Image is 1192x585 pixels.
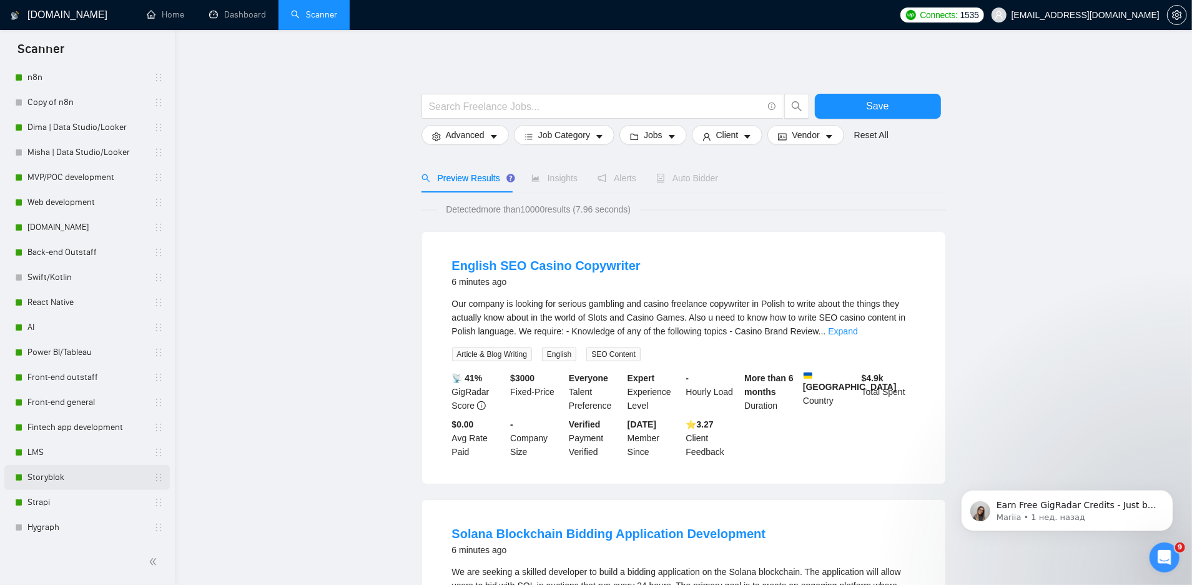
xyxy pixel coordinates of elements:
a: Web development [27,190,146,215]
a: setting [1167,10,1187,20]
span: holder [154,422,164,432]
iframe: Intercom live chat [1150,542,1180,572]
img: upwork-logo.png [906,10,916,20]
a: Reset All [854,128,889,142]
b: - [510,419,513,429]
span: holder [154,197,164,207]
span: Save [866,98,889,114]
span: holder [154,497,164,507]
div: 6 minutes ago [452,542,766,557]
span: Auto Bidder [656,173,718,183]
b: Expert [628,373,655,383]
span: Connects: [920,8,957,22]
span: Alerts [598,173,636,183]
a: English SEO Casino Copywriter [452,259,641,272]
a: React Native [27,290,146,315]
span: double-left [149,556,161,568]
span: holder [154,297,164,307]
span: 1535 [960,8,979,22]
input: Search Freelance Jobs... [429,99,762,114]
span: idcard [778,132,787,141]
b: [GEOGRAPHIC_DATA] [803,371,897,392]
span: Insights [531,173,578,183]
div: Hourly Load [684,371,742,412]
a: Dima | Data Studio/Looker [27,115,146,140]
b: - [686,373,689,383]
a: MVP/POC development [27,165,146,190]
div: Total Spent [859,371,918,412]
span: holder [154,147,164,157]
span: holder [154,122,164,132]
b: $ 3000 [510,373,534,383]
div: GigRadar Score [450,371,508,412]
button: idcardVendorcaret-down [767,125,844,145]
b: 📡 41% [452,373,483,383]
button: Save [815,94,941,119]
a: Power BI/Tableau [27,340,146,365]
span: Vendor [792,128,819,142]
span: holder [154,397,164,407]
a: homeHome [147,9,184,20]
div: Fixed-Price [508,371,566,412]
div: Duration [742,371,800,412]
span: holder [154,72,164,82]
div: Experience Level [625,371,684,412]
div: Payment Verified [566,417,625,459]
b: $ 4.9k [862,373,884,383]
span: setting [1168,10,1186,20]
span: caret-down [490,132,498,141]
b: Everyone [569,373,608,383]
span: user [995,11,1003,19]
span: Jobs [644,128,662,142]
button: search [784,94,809,119]
span: bars [525,132,533,141]
div: Company Size [508,417,566,459]
button: settingAdvancedcaret-down [421,125,509,145]
span: holder [154,272,164,282]
span: ... [819,326,826,336]
span: caret-down [667,132,676,141]
a: Hygraph [27,515,146,540]
img: logo [11,6,19,26]
span: area-chart [531,174,540,182]
span: notification [598,174,606,182]
span: robot [656,174,665,182]
span: setting [432,132,441,141]
a: Strapi [27,490,146,515]
span: search [785,101,809,112]
a: Solana Blockchain Bidding Application Development [452,527,766,541]
span: holder [154,97,164,107]
a: Expand [828,326,857,336]
div: Talent Preference [566,371,625,412]
button: folderJobscaret-down [619,125,687,145]
span: holder [154,322,164,332]
span: user [702,132,711,141]
span: info-circle [477,401,486,410]
span: SEO Content [586,347,641,361]
a: Swift/Kotlin [27,265,146,290]
div: Our company is looking for serious gambling and casino freelance copywriter in Polish to write ab... [452,297,915,338]
span: holder [154,222,164,232]
iframe: Intercom notifications сообщение [942,464,1192,551]
button: barsJob Categorycaret-down [514,125,614,145]
span: 9 [1175,542,1185,552]
span: search [421,174,430,182]
a: Fintech app development [27,415,146,440]
a: [DOMAIN_NAME] [27,215,146,240]
b: $0.00 [452,419,474,429]
span: info-circle [768,102,776,111]
span: caret-down [825,132,834,141]
button: userClientcaret-down [692,125,763,145]
a: Front-end outstaff [27,365,146,390]
span: Scanner [7,40,74,66]
span: Advanced [446,128,485,142]
span: holder [154,347,164,357]
b: [DATE] [628,419,656,429]
span: Our company is looking for serious gambling and casino freelance copywriter in Polish to write ab... [452,299,906,336]
span: holder [154,447,164,457]
a: dashboardDashboard [209,9,266,20]
a: Copy of n8n [27,90,146,115]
